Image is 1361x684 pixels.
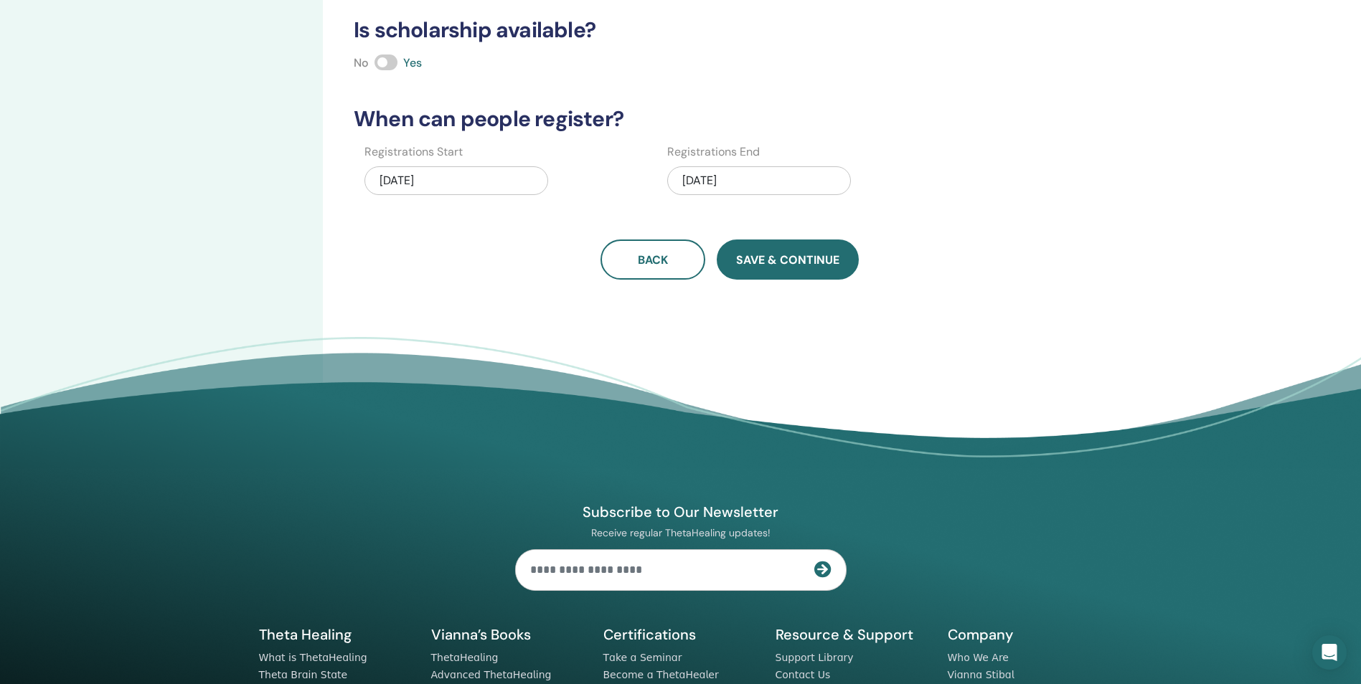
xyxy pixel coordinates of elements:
[603,669,719,680] a: Become a ThetaHealer
[948,652,1009,663] a: Who We Are
[948,625,1103,644] h5: Company
[364,143,463,161] label: Registrations Start
[431,652,499,663] a: ThetaHealing
[364,166,548,195] div: [DATE]
[776,652,854,663] a: Support Library
[1312,635,1347,670] div: Open Intercom Messenger
[403,55,422,70] span: Yes
[717,239,859,280] button: Save & Continue
[259,625,414,644] h5: Theta Healing
[345,106,1115,132] h3: When can people register?
[431,625,586,644] h5: Vianna’s Books
[515,503,847,521] h4: Subscribe to Our Newsletter
[515,526,847,539] p: Receive regular ThetaHealing updates!
[431,669,552,680] a: Advanced ThetaHealing
[667,166,851,195] div: [DATE]
[354,55,369,70] span: No
[603,625,758,644] h5: Certifications
[603,652,682,663] a: Take a Seminar
[736,252,839,267] span: Save & Continue
[776,625,931,644] h5: Resource & Support
[948,669,1014,680] a: Vianna Stibal
[667,143,760,161] label: Registrations End
[345,17,1115,43] h3: Is scholarship available?
[776,669,831,680] a: Contact Us
[259,669,348,680] a: Theta Brain State
[601,239,705,280] button: Back
[259,652,367,663] a: What is ThetaHealing
[638,252,668,267] span: Back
